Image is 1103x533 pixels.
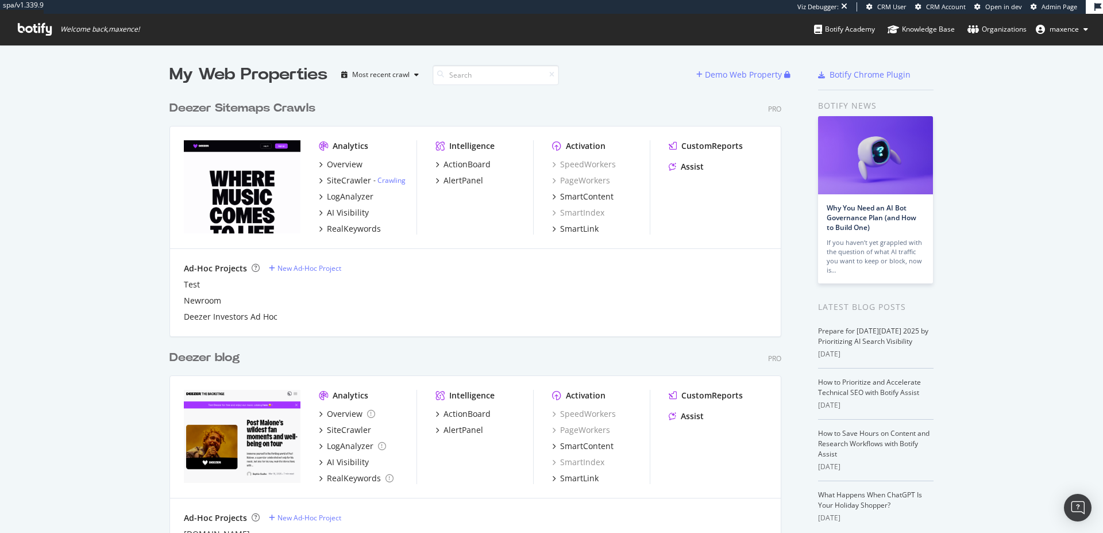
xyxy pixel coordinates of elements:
a: SiteCrawler- Crawling [319,175,406,186]
a: LogAnalyzer [319,440,386,452]
a: How to Save Hours on Content and Research Workflows with Botify Assist [818,428,930,459]
a: New Ad-Hoc Project [269,513,341,523]
div: Open Intercom Messenger [1064,494,1092,522]
a: SmartContent [552,440,614,452]
div: - [373,175,406,185]
a: PageWorkers [552,175,610,186]
a: Botify Academy [814,14,875,45]
a: Knowledge Base [888,14,955,45]
a: AI Visibility [319,457,369,468]
a: SmartLink [552,223,599,235]
img: deezer.com [184,140,300,233]
div: New Ad-Hoc Project [277,513,341,523]
div: Deezer Sitemaps Crawls [169,100,315,117]
div: Botify Academy [814,24,875,35]
div: AlertPanel [443,424,483,436]
div: LogAnalyzer [327,440,373,452]
a: CustomReports [669,390,743,401]
span: Admin Page [1042,2,1077,11]
div: AlertPanel [443,175,483,186]
div: ActionBoard [443,408,491,420]
a: Test [184,279,200,290]
a: SpeedWorkers [552,159,616,170]
div: Ad-Hoc Projects [184,263,247,274]
div: CustomReports [681,140,743,152]
span: maxence [1050,24,1079,34]
button: Most recent crawl [337,66,423,84]
a: How to Prioritize and Accelerate Technical SEO with Botify Assist [818,377,921,397]
a: SmartIndex [552,207,604,218]
a: Organizations [967,14,1027,45]
div: New Ad-Hoc Project [277,263,341,273]
div: SiteCrawler [327,424,371,436]
div: RealKeywords [327,223,381,235]
a: Overview [319,408,375,420]
a: Open in dev [974,2,1022,11]
a: Deezer blog [169,350,245,366]
a: Admin Page [1031,2,1077,11]
div: Pro [768,104,781,114]
div: [DATE] [818,400,934,411]
div: Most recent crawl [352,71,410,78]
div: If you haven’t yet grappled with the question of what AI traffic you want to keep or block, now is… [827,238,924,275]
a: Botify Chrome Plugin [818,69,911,80]
div: Analytics [333,390,368,401]
div: SmartLink [560,223,599,235]
a: Why You Need an AI Bot Governance Plan (and How to Build One) [827,203,916,232]
a: Prepare for [DATE][DATE] 2025 by Prioritizing AI Search Visibility [818,326,928,346]
img: Why You Need an AI Bot Governance Plan (and How to Build One) [818,116,933,194]
button: maxence [1027,20,1097,39]
span: CRM Account [926,2,966,11]
a: AI Visibility [319,207,369,218]
a: SiteCrawler [319,424,371,436]
div: SmartContent [560,440,614,452]
a: New Ad-Hoc Project [269,263,341,273]
input: Search [433,65,559,85]
a: LogAnalyzer [319,191,373,202]
a: AlertPanel [435,424,483,436]
div: My Web Properties [169,63,327,86]
div: Botify Chrome Plugin [830,69,911,80]
a: ActionBoard [435,408,491,420]
span: Welcome back, maxence ! [60,25,140,34]
img: deezer.com/fr [184,390,300,483]
div: RealKeywords [327,473,381,484]
a: SmartContent [552,191,614,202]
div: Botify news [818,99,934,112]
div: PageWorkers [552,424,610,436]
a: CRM User [866,2,907,11]
a: SpeedWorkers [552,408,616,420]
a: AlertPanel [435,175,483,186]
div: Pro [768,354,781,363]
div: Demo Web Property [705,69,782,80]
a: Deezer Sitemaps Crawls [169,100,320,117]
a: SmartLink [552,473,599,484]
div: SmartContent [560,191,614,202]
a: Assist [669,411,704,422]
div: Latest Blog Posts [818,301,934,313]
div: [DATE] [818,462,934,472]
a: Demo Web Property [696,70,784,79]
a: Newroom [184,295,221,306]
div: Activation [566,140,606,152]
a: Deezer Investors Ad Hoc [184,311,277,323]
div: Organizations [967,24,1027,35]
div: CustomReports [681,390,743,401]
span: CRM User [877,2,907,11]
a: CustomReports [669,140,743,152]
div: [DATE] [818,349,934,359]
div: Activation [566,390,606,401]
div: Overview [327,159,362,170]
div: AI Visibility [327,207,369,218]
a: What Happens When ChatGPT Is Your Holiday Shopper? [818,490,922,510]
a: Crawling [377,175,406,185]
div: ActionBoard [443,159,491,170]
div: Intelligence [449,140,495,152]
a: CRM Account [915,2,966,11]
span: Open in dev [985,2,1022,11]
a: SmartIndex [552,457,604,468]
